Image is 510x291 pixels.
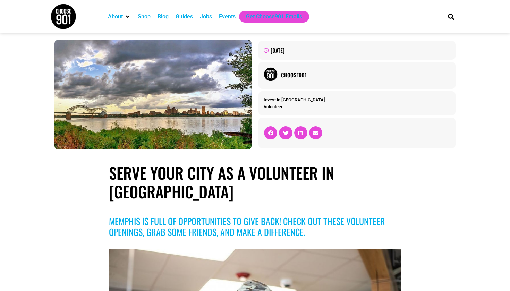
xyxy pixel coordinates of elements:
div: About [104,11,134,23]
a: Get Choose901 Emails [246,12,302,21]
div: Share on facebook [264,126,277,139]
a: Choose901 [281,71,450,79]
a: Blog [158,12,169,21]
a: Jobs [200,12,212,21]
h1: Serve Your City as a Volunteer in [GEOGRAPHIC_DATA] [109,163,401,201]
a: Shop [138,12,151,21]
a: Events [219,12,236,21]
a: Invest in [GEOGRAPHIC_DATA] [264,97,325,102]
div: Search [445,11,457,22]
div: Share on linkedin [294,126,307,139]
nav: Main nav [104,11,436,23]
a: About [108,12,123,21]
a: Volunteer [264,104,283,109]
div: Share on twitter [279,126,292,139]
img: Picture of Choose901 [264,67,278,81]
time: [DATE] [271,46,284,54]
h3: Memphis is full of opportunities to give back! Check out these volunteer openings, grab some frie... [109,216,401,237]
a: Guides [176,12,193,21]
div: Share on email [309,126,322,139]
